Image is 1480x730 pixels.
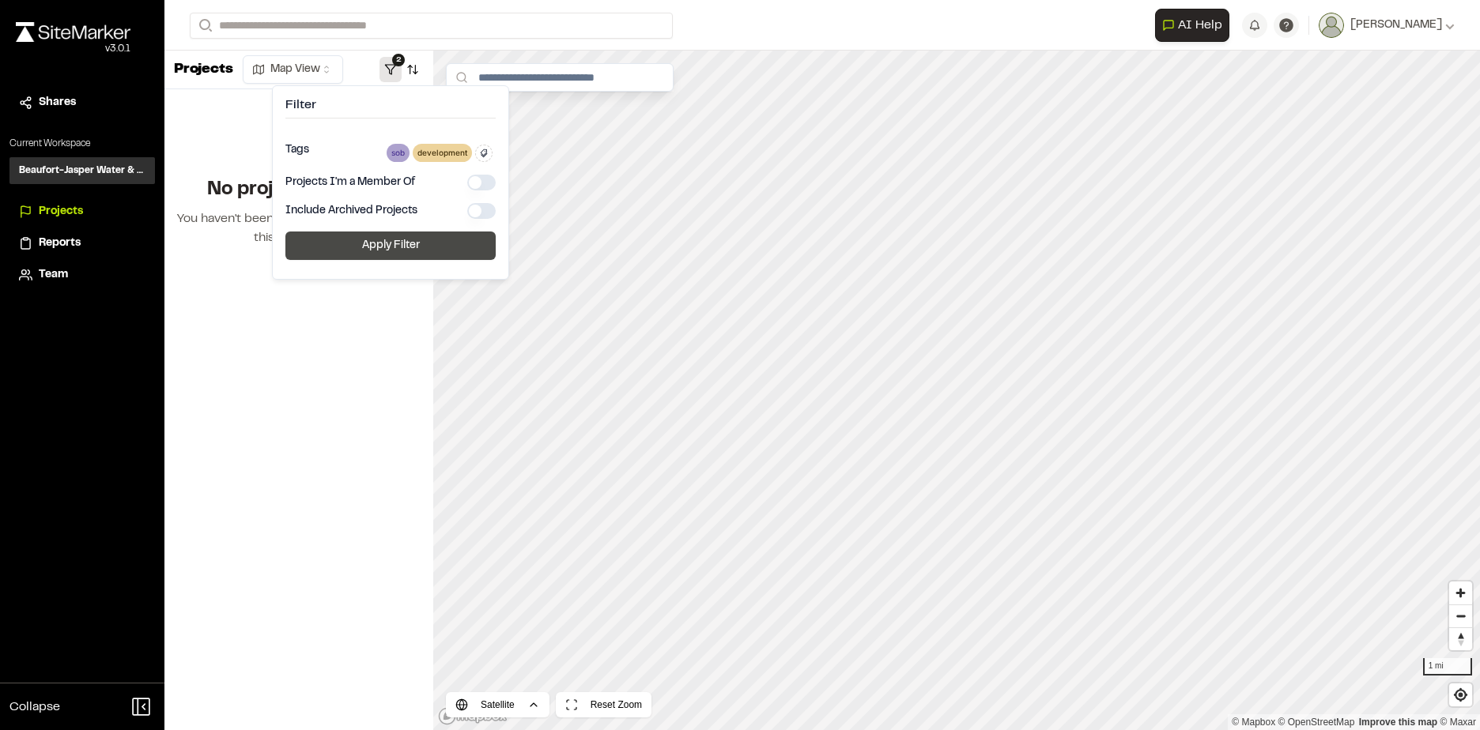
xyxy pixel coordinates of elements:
button: Edit Tags [475,145,493,162]
div: sob [387,144,410,162]
p: Projects [174,59,233,81]
button: Reset bearing to north [1449,627,1472,650]
span: Collapse [9,698,60,717]
span: 2 [392,54,405,66]
button: Open AI Assistant [1155,9,1229,42]
a: Reports [19,235,145,252]
p: Current Workspace [9,137,155,151]
button: Satellite [446,692,549,717]
button: [PERSON_NAME] [1319,13,1455,38]
button: Zoom in [1449,581,1472,604]
label: Projects I'm a Member Of [285,177,415,188]
div: 1 mi [1423,658,1472,675]
label: Include Archived Projects [285,205,417,216]
button: Apply Filter [285,231,496,260]
div: Open AI Assistant [1155,9,1236,42]
button: 2 [379,57,402,82]
a: Mapbox [1232,717,1275,728]
a: Shares [19,94,145,111]
img: rebrand.png [16,22,130,42]
a: Map feedback [1359,717,1437,728]
div: Oh geez...please don't... [16,42,130,56]
span: Reports [39,235,81,252]
a: Projects [19,203,145,220]
button: Find my location [1449,683,1472,706]
span: Projects [39,203,83,220]
a: OpenStreetMap [1278,717,1355,728]
div: development [413,144,472,162]
h4: Filter [285,99,496,119]
a: Maxar [1440,717,1476,728]
span: [PERSON_NAME] [1350,17,1442,34]
label: Tags [285,145,309,156]
a: Mapbox logo [438,707,508,725]
button: Search [190,13,218,39]
a: Team [19,266,145,284]
span: Shares [39,94,76,111]
span: Team [39,266,68,284]
h3: Beaufort-Jasper Water & Sewer Authority [19,164,145,178]
button: Zoom out [1449,604,1472,627]
button: Reset Zoom [556,692,651,717]
img: User [1319,13,1344,38]
canvas: Map [433,51,1480,730]
h2: No projects to show [177,178,421,203]
span: AI Help [1178,16,1222,35]
div: You haven't been invited to any projects on this workspace. [177,209,421,247]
